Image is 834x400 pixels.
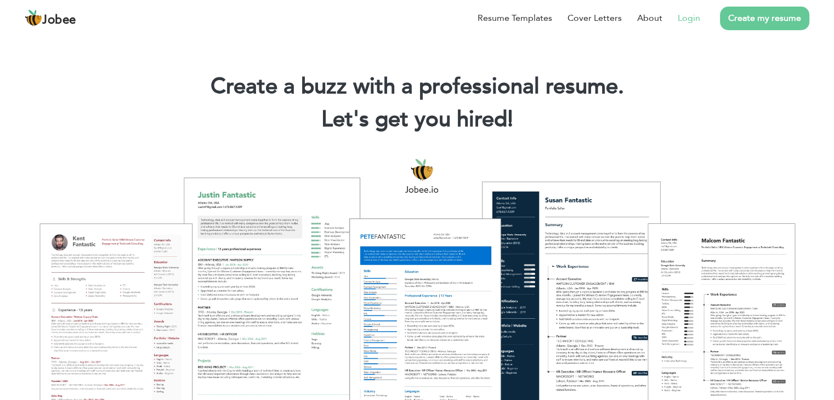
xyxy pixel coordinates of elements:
[478,12,552,25] a: Resume Templates
[568,12,622,25] a: Cover Letters
[42,14,76,26] span: Jobee
[16,105,818,134] h2: Let's
[16,72,818,101] h1: Create a buzz with a professional resume.
[25,9,42,27] img: jobee.io
[375,104,513,134] span: get you hired!
[678,12,700,25] a: Login
[508,104,513,134] span: |
[637,12,662,25] a: About
[25,9,76,27] a: Jobee
[720,7,809,30] a: Create my resume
